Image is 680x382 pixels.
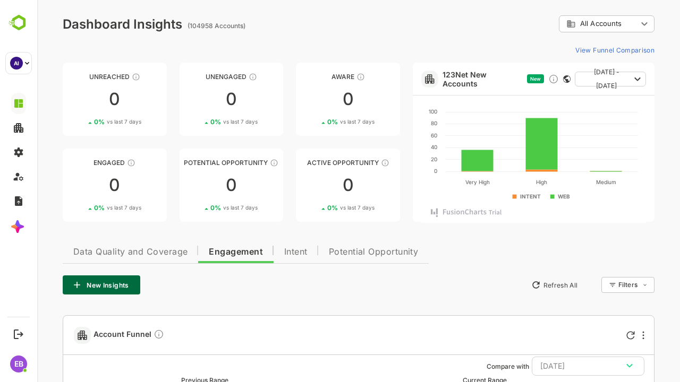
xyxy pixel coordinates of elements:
[428,179,452,186] text: Very High
[511,74,522,84] div: Discover new ICP-fit accounts showing engagement — via intent surges, anonymous website visits, L...
[290,118,337,126] div: 0 %
[493,76,504,82] span: New
[394,120,400,126] text: 80
[394,144,400,150] text: 40
[526,75,533,83] div: This card does not support filter and segments
[449,362,492,370] ag: Compare with
[605,331,607,340] div: More
[211,73,220,81] div: These accounts have not shown enough engagement and need nurturing
[581,281,600,289] div: Filters
[142,91,246,108] div: 0
[25,149,130,222] a: EngagedThese accounts are warm, further nurturing would qualify them to MQAs00%vs last 7 days
[25,275,103,294] button: New Insights
[303,204,337,212] span: vs last 7 days
[25,16,145,32] div: Dashboard Insights
[11,327,25,341] button: Logout
[57,204,104,212] div: 0 %
[292,248,381,256] span: Potential Opportunity
[538,72,609,86] button: [DATE] - [DATE]
[558,179,579,185] text: Medium
[489,276,545,293] button: Refresh All
[495,357,607,376] button: [DATE]
[546,65,593,93] span: [DATE] - [DATE]
[90,159,98,167] div: These accounts are warm, further nurturing would qualify them to MQAs
[290,204,337,212] div: 0 %
[247,248,270,256] span: Intent
[233,159,241,167] div: These accounts are MQAs and can be passed on to Inside Sales
[259,149,363,222] a: Active OpportunityThese accounts have open opportunities which might be at any of the Sales Stage...
[397,168,400,174] text: 0
[303,118,337,126] span: vs last 7 days
[57,118,104,126] div: 0 %
[186,204,220,212] span: vs last 7 days
[172,248,226,256] span: Engagement
[392,108,400,115] text: 100
[142,149,246,222] a: Potential OpportunityThese accounts are MQAs and can be passed on to Inside Sales00%vs last 7 days
[173,204,220,212] div: 0 %
[36,248,150,256] span: Data Quality and Coverage
[56,329,127,341] span: Account Funnel
[259,177,363,194] div: 0
[10,57,23,70] div: AI
[150,22,211,30] ag: (104958 Accounts)
[142,73,246,81] div: Unengaged
[70,204,104,212] span: vs last 7 days
[344,159,352,167] div: These accounts have open opportunities which might be at any of the Sales Stages
[10,355,27,372] div: EB
[259,73,363,81] div: Aware
[580,275,617,294] div: Filters
[394,156,400,162] text: 20
[534,41,617,58] button: View Funnel Comparison
[543,20,584,28] span: All Accounts
[70,118,104,126] span: vs last 7 days
[25,91,130,108] div: 0
[259,63,363,136] a: AwareThese accounts have just entered the buying cycle and need further nurturing00%vs last 7 days
[499,179,510,186] text: High
[589,331,598,340] div: Refresh
[25,177,130,194] div: 0
[116,329,127,341] div: Compare Funnel to any previous dates, and click on any plot in the current funnel to view the det...
[25,159,130,167] div: Engaged
[259,159,363,167] div: Active Opportunity
[95,73,103,81] div: These accounts have not been engaged with for a defined time period
[186,118,220,126] span: vs last 7 days
[319,73,328,81] div: These accounts have just entered the buying cycle and need further nurturing
[405,70,486,88] a: 123Net New Accounts
[25,73,130,81] div: Unreached
[142,177,246,194] div: 0
[142,63,246,136] a: UnengagedThese accounts have not shown enough engagement and need nurturing00%vs last 7 days
[529,19,600,29] div: All Accounts
[25,63,130,136] a: UnreachedThese accounts have not been engaged with for a defined time period00%vs last 7 days
[259,91,363,108] div: 0
[142,159,246,167] div: Potential Opportunity
[503,359,599,373] div: [DATE]
[522,14,617,34] div: All Accounts
[5,13,32,33] img: BambooboxLogoMark.f1c84d78b4c51b1a7b5f700c9845e183.svg
[173,118,220,126] div: 0 %
[394,132,400,138] text: 60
